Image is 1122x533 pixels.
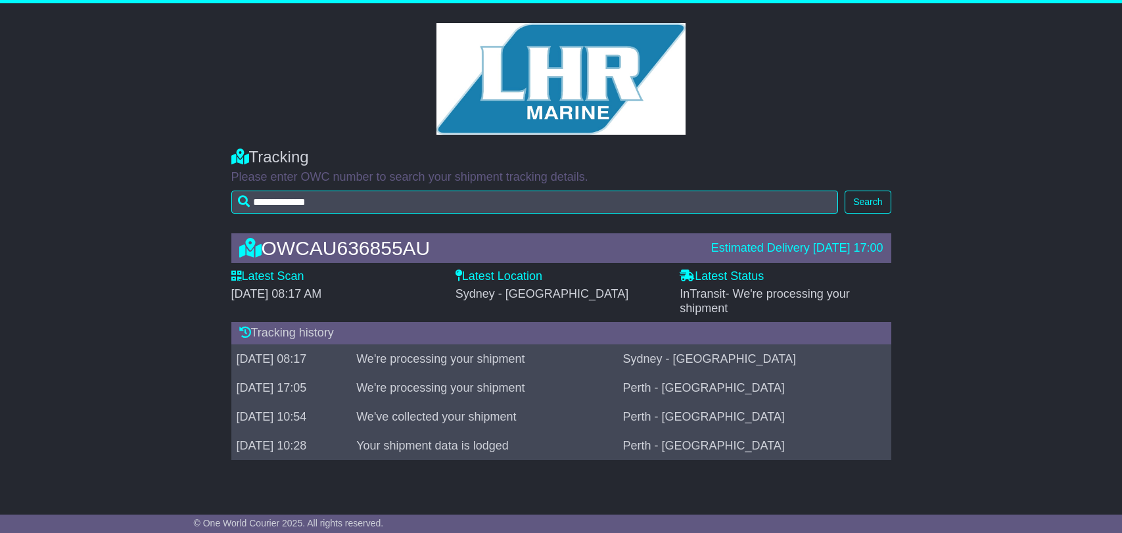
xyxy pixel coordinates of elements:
[845,191,891,214] button: Search
[231,322,891,344] div: Tracking history
[231,269,304,284] label: Latest Scan
[231,373,352,402] td: [DATE] 17:05
[194,518,384,528] span: © One World Courier 2025. All rights reserved.
[680,287,850,315] span: - We're processing your shipment
[456,287,628,300] span: Sydney - [GEOGRAPHIC_DATA]
[231,170,891,185] p: Please enter OWC number to search your shipment tracking details.
[351,402,617,431] td: We've collected your shipment
[617,344,891,373] td: Sydney - [GEOGRAPHIC_DATA]
[680,287,850,315] span: InTransit
[617,402,891,431] td: Perth - [GEOGRAPHIC_DATA]
[711,241,883,256] div: Estimated Delivery [DATE] 17:00
[231,431,352,460] td: [DATE] 10:28
[233,237,705,259] div: OWCAU636855AU
[351,373,617,402] td: We're processing your shipment
[680,269,764,284] label: Latest Status
[617,373,891,402] td: Perth - [GEOGRAPHIC_DATA]
[351,431,617,460] td: Your shipment data is lodged
[231,148,891,167] div: Tracking
[617,431,891,460] td: Perth - [GEOGRAPHIC_DATA]
[456,269,542,284] label: Latest Location
[351,344,617,373] td: We're processing your shipment
[231,287,322,300] span: [DATE] 08:17 AM
[231,402,352,431] td: [DATE] 10:54
[436,23,686,135] img: GetCustomerLogo
[231,344,352,373] td: [DATE] 08:17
